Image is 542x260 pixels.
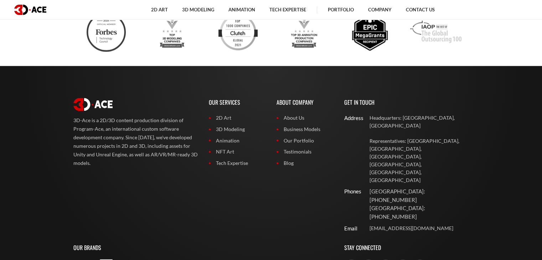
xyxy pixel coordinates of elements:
a: Tech Expertise [209,159,266,167]
p: Headquarters: [GEOGRAPHIC_DATA], [GEOGRAPHIC_DATA] [370,114,469,130]
a: Headquarters: [GEOGRAPHIC_DATA], [GEOGRAPHIC_DATA] Representatives: [GEOGRAPHIC_DATA], [GEOGRAPHI... [370,114,469,184]
a: About Us [277,114,334,122]
img: Clutch top developers [218,12,258,52]
a: 3D Modeling [209,125,266,133]
a: Testimonials [277,148,334,156]
a: Our Portfolio [277,137,334,145]
p: [GEOGRAPHIC_DATA]: [PHONE_NUMBER] [370,204,469,221]
img: Ftc badge 3d ace 2024 [87,12,126,52]
p: Stay Connected [344,236,469,259]
div: Phones [344,187,356,196]
img: logo dark [14,5,46,15]
img: Epic megagrants recipient [350,12,389,52]
p: Our Services [209,91,266,114]
a: 2D Art [209,114,266,122]
img: Top 3d animation production companies designrush 2023 [284,12,324,52]
p: Get In Touch [344,91,469,114]
p: Our Brands [73,236,334,259]
img: logo white [73,98,113,111]
a: Business Models [277,125,334,133]
a: Blog [277,159,334,167]
a: [EMAIL_ADDRESS][DOMAIN_NAME] [370,224,469,232]
img: Top 3d modeling companies designrush award 2023 [153,12,192,52]
p: 3D-Ace is a 2D/3D content production division of Program-Ace, an international custom software de... [73,116,198,167]
p: Representatives: [GEOGRAPHIC_DATA], [GEOGRAPHIC_DATA], [GEOGRAPHIC_DATA], [GEOGRAPHIC_DATA], [GEO... [370,137,469,184]
div: Address [344,114,356,122]
img: Iaop award [410,12,461,52]
p: [GEOGRAPHIC_DATA]: [PHONE_NUMBER] [370,187,469,204]
a: NFT Art [209,148,266,156]
a: Animation [209,137,266,145]
div: Email [344,224,356,233]
p: About Company [277,91,334,114]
